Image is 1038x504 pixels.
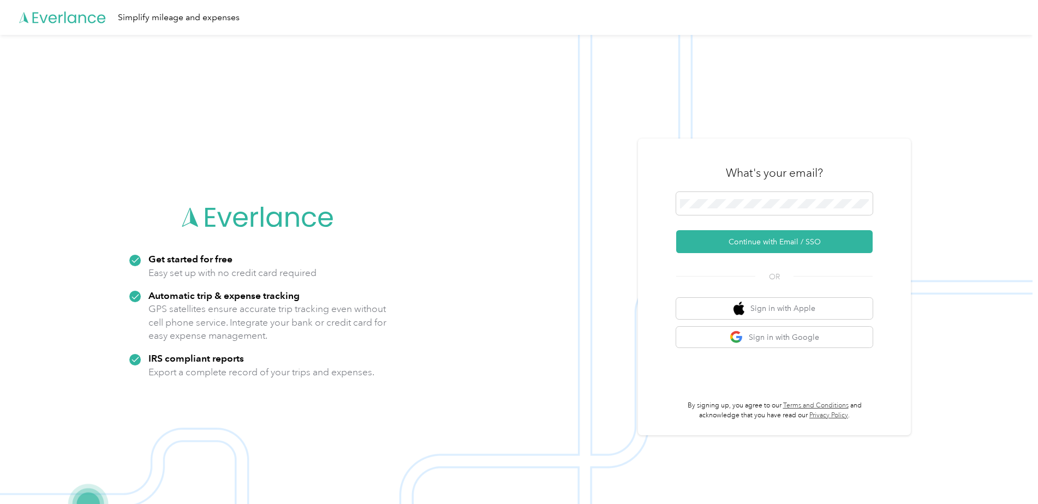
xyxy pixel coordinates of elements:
span: OR [755,271,794,283]
p: GPS satellites ensure accurate trip tracking even without cell phone service. Integrate your bank... [148,302,387,343]
p: By signing up, you agree to our and acknowledge that you have read our . [676,401,873,420]
iframe: Everlance-gr Chat Button Frame [977,443,1038,504]
button: google logoSign in with Google [676,327,873,348]
div: Simplify mileage and expenses [118,11,240,25]
img: google logo [730,331,743,344]
a: Privacy Policy [809,411,848,419]
strong: IRS compliant reports [148,352,244,364]
a: Terms and Conditions [783,401,849,410]
strong: Automatic trip & expense tracking [148,290,300,301]
p: Export a complete record of your trips and expenses. [148,365,374,379]
button: Continue with Email / SSO [676,230,873,253]
h3: What's your email? [726,165,823,181]
p: Easy set up with no credit card required [148,266,317,280]
img: apple logo [733,302,744,315]
button: apple logoSign in with Apple [676,298,873,319]
strong: Get started for free [148,253,232,265]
